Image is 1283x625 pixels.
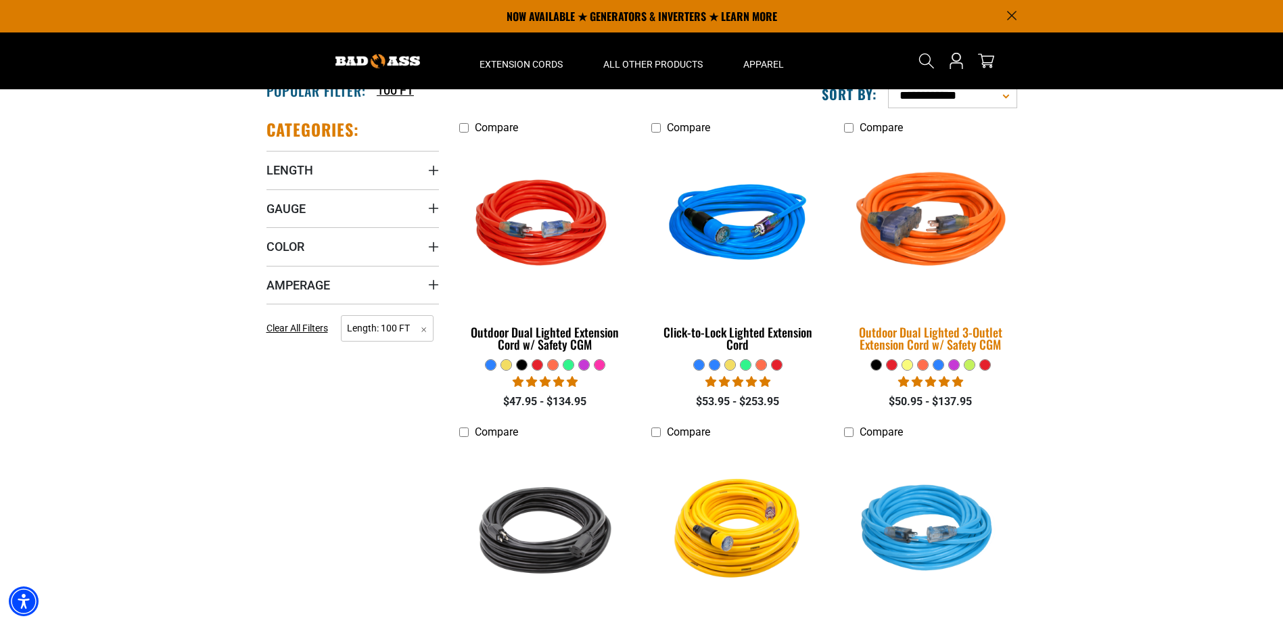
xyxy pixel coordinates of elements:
div: Outdoor Dual Lighted Extension Cord w/ Safety CGM [459,326,632,350]
span: 4.80 stars [898,375,963,388]
span: Compare [860,121,903,134]
label: Sort by: [822,85,877,103]
span: Amperage [266,277,330,293]
span: Compare [667,121,710,134]
div: $53.95 - $253.95 [651,394,824,410]
div: Accessibility Menu [9,586,39,616]
div: Outdoor Dual Lighted 3-Outlet Extension Cord w/ Safety CGM [844,326,1017,350]
img: orange [836,139,1025,312]
img: Light Blue [845,452,1016,607]
summary: Amperage [266,266,439,304]
h2: Popular Filter: [266,82,366,99]
a: Clear All Filters [266,321,333,335]
span: All Other Products [603,58,703,70]
a: cart [975,53,997,69]
span: Apparel [743,58,784,70]
h2: Categories: [266,119,360,140]
span: Length: 100 FT [341,315,434,342]
summary: Length [266,151,439,189]
a: Length: 100 FT [341,321,434,334]
a: Open this option [946,32,967,89]
div: $50.95 - $137.95 [844,394,1017,410]
div: Click-to-Lock Lighted Extension Cord [651,326,824,350]
summary: Apparel [723,32,804,89]
span: Clear All Filters [266,323,328,333]
summary: All Other Products [583,32,723,89]
img: blue [653,147,823,303]
span: Compare [667,425,710,438]
div: $47.95 - $134.95 [459,394,632,410]
img: black [460,452,630,607]
a: 100 FT [377,81,414,99]
a: blue Click-to-Lock Lighted Extension Cord [651,141,824,358]
span: Compare [475,121,518,134]
span: 4.81 stars [513,375,578,388]
summary: Search [916,50,937,72]
a: Red Outdoor Dual Lighted Extension Cord w/ Safety CGM [459,141,632,358]
summary: Color [266,227,439,265]
summary: Gauge [266,189,439,227]
span: Gauge [266,201,306,216]
span: Length [266,162,313,178]
img: DEWALT 50-100 foot Lighted Click-to-Lock CGM Extension Cord 15A SJTW [653,452,823,607]
span: Compare [860,425,903,438]
img: Red [460,147,630,303]
span: 4.87 stars [705,375,770,388]
span: Extension Cords [480,58,563,70]
a: orange Outdoor Dual Lighted 3-Outlet Extension Cord w/ Safety CGM [844,141,1017,358]
summary: Extension Cords [459,32,583,89]
span: Color [266,239,304,254]
span: Compare [475,425,518,438]
img: Bad Ass Extension Cords [335,54,420,68]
